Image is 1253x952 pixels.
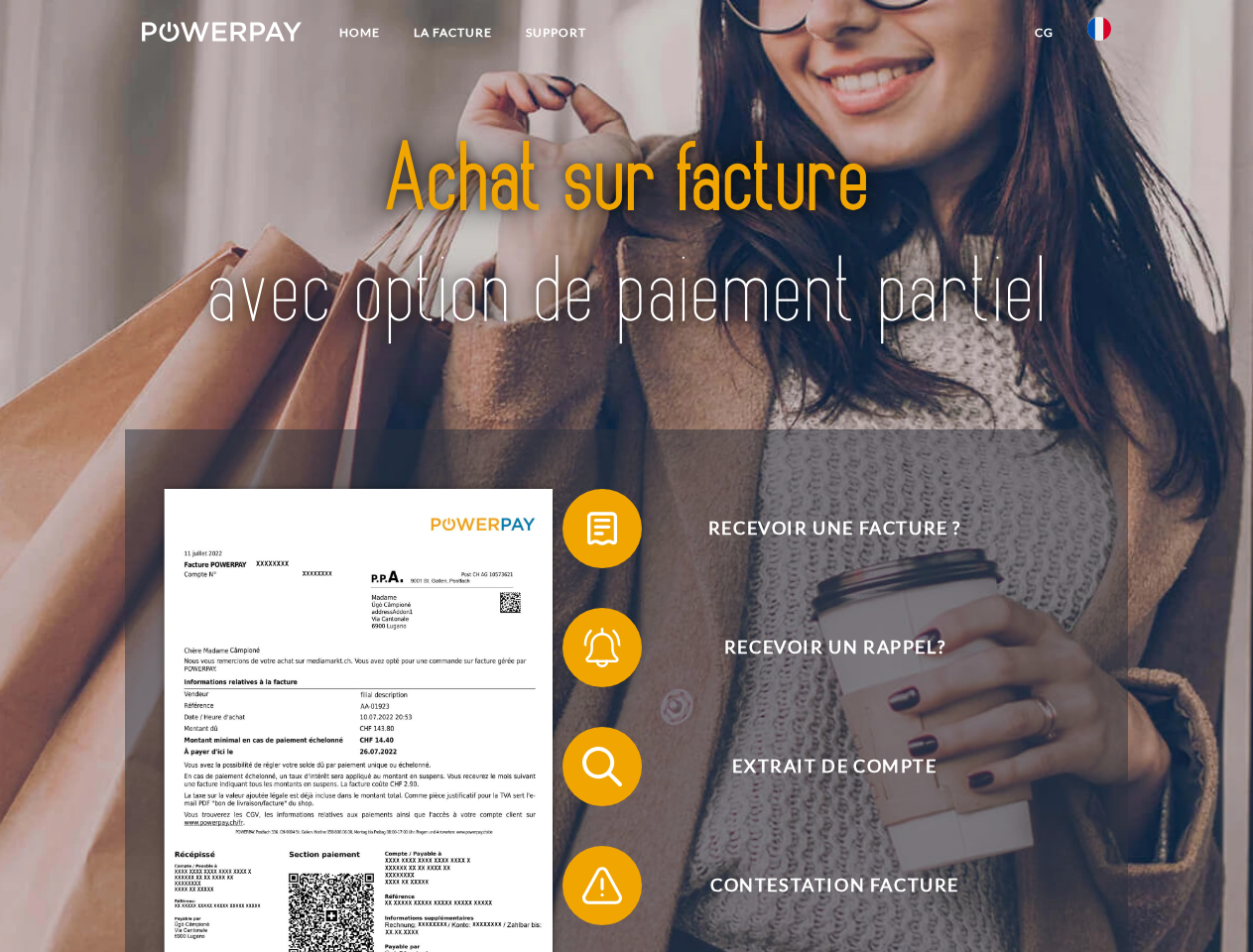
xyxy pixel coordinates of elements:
[563,846,1078,925] button: Contestation Facture
[322,15,397,51] a: Home
[1018,15,1070,51] a: CG
[397,15,509,51] a: LA FACTURE
[189,95,1064,380] img: title-powerpay_fr.svg
[142,22,302,42] img: logo-powerpay-white.svg
[591,489,1077,568] span: Recevoir une facture ?
[563,489,1078,568] button: Recevoir une facture ?
[591,846,1077,925] span: Contestation Facture
[591,727,1077,806] span: Extrait de compte
[577,504,627,553] img: qb_bill.svg
[577,623,627,672] img: qb_bell.svg
[577,861,627,910] img: qb_warning.svg
[591,608,1077,687] span: Recevoir un rappel?
[1087,17,1111,41] img: fr
[577,742,627,791] img: qb_search.svg
[563,608,1078,687] button: Recevoir un rappel?
[509,15,603,51] a: Support
[563,727,1078,806] button: Extrait de compte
